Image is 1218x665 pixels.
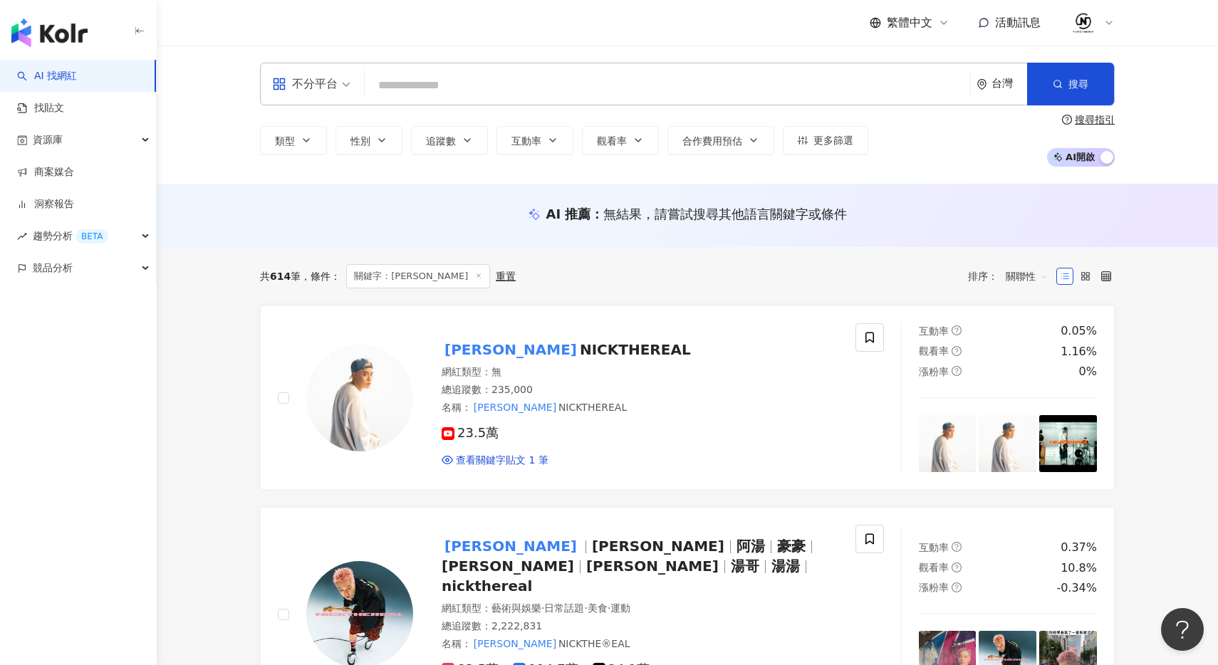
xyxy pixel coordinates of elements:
a: KOL Avatar[PERSON_NAME]NICKTHEREAL網紅類型：無總追蹤數：235,000名稱：[PERSON_NAME]NICKTHEREAL23.5萬查看關鍵字貼文 1 筆互動... [260,305,1115,490]
span: 追蹤數 [426,135,456,147]
span: 觀看率 [919,562,949,573]
a: 找貼文 [17,101,64,115]
span: NICKTHEREAL [558,402,627,413]
span: [PERSON_NAME] [592,538,724,555]
button: 合作費用預估 [667,126,774,155]
span: 關鍵字：[PERSON_NAME] [346,264,490,288]
span: [PERSON_NAME] [442,557,574,575]
span: 互動率 [919,542,949,553]
span: · [608,602,610,614]
span: 互動率 [511,135,541,147]
span: NICKTHEREAL [580,341,691,358]
div: 網紅類型 ： [442,602,838,616]
div: BETA [76,229,108,244]
img: post-image [1039,415,1097,473]
a: 洞察報告 [17,197,74,211]
div: AI 推薦 ： [546,205,848,223]
span: 阿湯 [736,538,765,555]
span: 互動率 [919,325,949,337]
button: 觀看率 [582,126,659,155]
a: 查看關鍵字貼文 1 筆 [442,454,548,468]
span: 合作費用預估 [682,135,742,147]
span: 趨勢分析 [33,220,108,252]
span: question-circle [1062,115,1072,125]
span: 漲粉率 [919,366,949,377]
span: 名稱 ： [442,636,630,651]
a: searchAI 找網紅 [17,69,77,83]
div: 10.8% [1061,560,1097,576]
span: 無結果，請嘗試搜尋其他語言關鍵字或條件 [603,206,847,221]
div: 總追蹤數 ： 235,000 [442,383,838,397]
span: 614 [270,271,291,282]
img: post-image [979,415,1036,473]
button: 性別 [335,126,402,155]
span: question-circle [952,346,962,356]
span: question-circle [952,542,962,552]
span: 觀看率 [597,135,627,147]
span: 漲粉率 [919,582,949,593]
span: 日常話題 [544,602,584,614]
button: 更多篩選 [783,126,868,155]
span: 活動訊息 [995,16,1041,29]
mark: [PERSON_NAME] [472,636,558,651]
button: 互動率 [496,126,573,155]
span: appstore [272,77,286,91]
span: 資源庫 [33,124,63,156]
span: question-circle [952,582,962,592]
span: [PERSON_NAME] [586,557,719,575]
div: 0.05% [1061,323,1097,339]
img: logo [11,19,88,47]
button: 追蹤數 [411,126,488,155]
span: 類型 [275,135,295,147]
span: 條件 ： [301,271,340,282]
span: 23.5萬 [442,426,499,441]
div: 總追蹤數 ： 2,222,831 [442,619,838,634]
mark: [PERSON_NAME] [472,399,558,415]
span: 運動 [610,602,630,614]
span: nickthereal [442,577,532,595]
span: · [541,602,544,614]
span: 性別 [350,135,370,147]
div: 0.37% [1061,540,1097,555]
span: 競品分析 [33,252,73,284]
span: 關聯性 [1006,265,1048,288]
div: 排序： [968,265,1056,288]
span: question-circle [952,325,962,335]
span: 湯湯 [771,557,800,575]
div: 台灣 [991,78,1027,90]
mark: [PERSON_NAME] [442,535,580,557]
img: KOL Avatar [306,345,413,451]
div: 0% [1079,364,1097,379]
a: 商案媒合 [17,165,74,179]
iframe: Help Scout Beacon - Open [1161,608,1204,651]
span: environment [977,79,987,90]
span: 更多篩選 [813,135,853,146]
div: 不分平台 [272,73,338,95]
img: post-image [919,415,977,473]
div: 搜尋指引 [1075,114,1115,125]
span: 名稱 ： [442,399,627,415]
mark: [PERSON_NAME] [442,338,580,361]
span: rise [17,231,27,241]
span: 觀看率 [919,345,949,357]
button: 類型 [260,126,327,155]
span: 豪豪 [777,538,806,555]
button: 搜尋 [1027,63,1114,105]
div: 重置 [496,271,516,282]
span: · [584,602,587,614]
span: 藝術與娛樂 [491,602,541,614]
div: 網紅類型 ： 無 [442,365,838,379]
div: -0.34% [1056,580,1097,596]
div: 共 筆 [260,271,301,282]
span: question-circle [952,562,962,572]
div: 1.16% [1061,344,1097,360]
span: NICKTHE®EAL [558,638,630,649]
span: 搜尋 [1068,78,1088,90]
span: 繁體中文 [887,15,932,31]
span: question-circle [952,366,962,376]
span: 查看關鍵字貼文 1 筆 [456,454,548,468]
img: 02.jpeg [1070,9,1097,36]
span: 湯哥 [731,557,759,575]
span: 美食 [588,602,608,614]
